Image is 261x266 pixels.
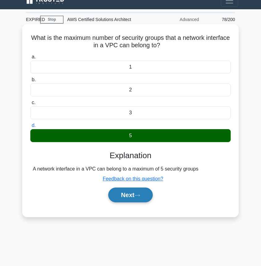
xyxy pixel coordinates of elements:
button: Next [108,188,152,202]
div: 3 [30,106,231,119]
div: 5 [30,129,231,142]
div: EXPIRED [22,13,40,26]
span: a. [32,54,36,59]
span: c. [32,100,35,105]
span: d. [32,123,36,128]
div: A network interface in a VPC can belong to a maximum of 5 security groups [33,165,228,173]
div: 1 [30,61,231,74]
div: AWS Certified Solutions Architect [63,13,148,26]
div: 78/200 [203,13,239,26]
a: Feedback on this question? [103,176,163,181]
a: Stop [40,16,63,23]
div: 2 [30,83,231,96]
div: Advanced [148,13,203,26]
h5: What is the maximum number of security groups that a network interface in a VPC can belong to? [30,34,231,49]
span: b. [32,77,36,82]
h3: Explanation [34,151,227,160]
